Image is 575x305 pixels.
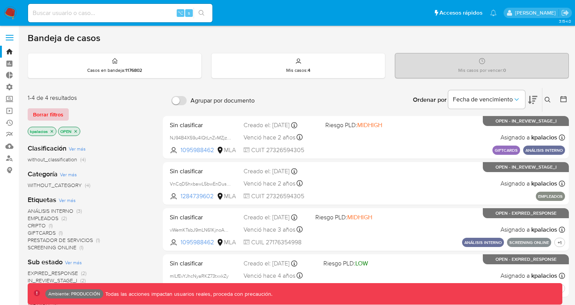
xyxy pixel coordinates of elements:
p: Todas las acciones impactan usuarios reales, proceda con precaución. [103,290,272,298]
p: Ambiente: PRODUCCIÓN [48,292,100,295]
p: kevin.palacios@mercadolibre.com [515,9,558,17]
a: Salir [561,9,569,17]
span: Accesos rápidos [439,9,482,17]
span: ⌥ [177,9,183,17]
button: search-icon [194,8,209,18]
span: s [188,9,190,17]
input: Buscar usuario o caso... [28,8,212,18]
a: Notificaciones [490,10,497,16]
